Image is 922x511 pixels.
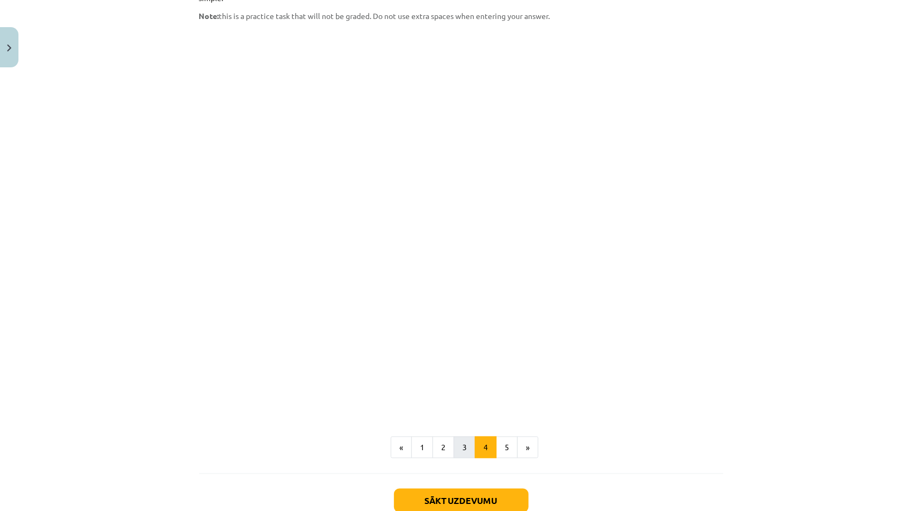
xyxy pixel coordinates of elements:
[496,437,518,458] button: 5
[199,11,550,21] span: this is a practice task that will not be graded. Do not use extra spaces when entering your answer.
[411,437,433,458] button: 1
[199,437,723,458] nav: Page navigation example
[517,437,538,458] button: »
[433,437,454,458] button: 2
[454,437,475,458] button: 3
[475,437,497,458] button: 4
[199,11,219,21] strong: Note:
[199,28,723,409] iframe: Present Perfect Simple Activity
[7,45,11,52] img: icon-close-lesson-0947bae3869378f0d4975bcd49f059093ad1ed9edebbc8119c70593378902aed.svg
[391,437,412,458] button: «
